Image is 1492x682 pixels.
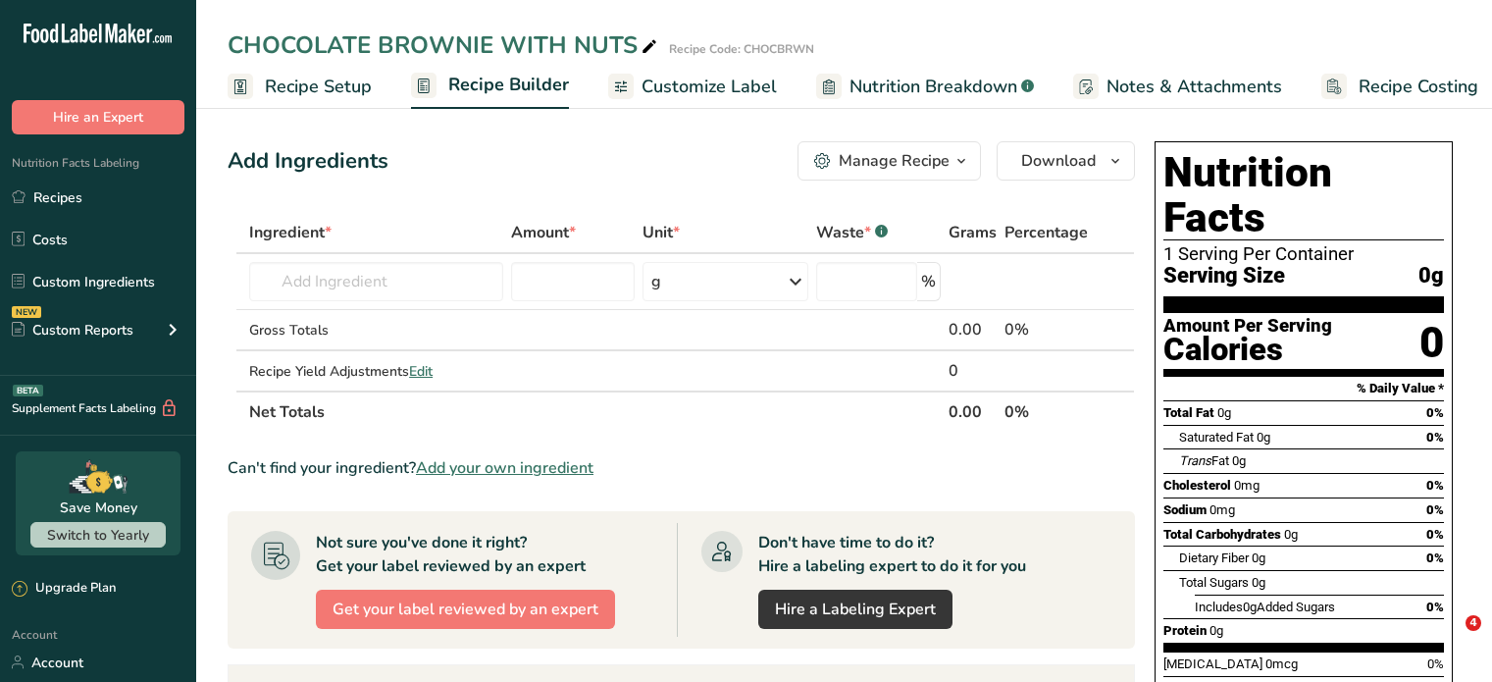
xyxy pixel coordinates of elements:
span: 0mg [1234,478,1260,493]
span: 0g [1252,575,1265,590]
span: Switch to Yearly [47,526,149,545]
button: Get your label reviewed by an expert [316,590,615,629]
div: 0 [949,359,997,383]
div: Gross Totals [249,320,503,341]
span: 0% [1426,478,1444,493]
span: 0g [1243,600,1257,614]
span: Unit [643,221,680,244]
span: Get your label reviewed by an expert [333,598,598,621]
span: 0g [1217,405,1231,420]
input: Add Ingredient [249,262,503,301]
span: 0% [1426,600,1444,614]
button: Manage Recipe [797,141,981,181]
span: Recipe Setup [265,74,372,100]
div: Can't find your ingredient? [228,456,1135,480]
div: Calories [1163,336,1332,364]
span: Download [1021,149,1096,173]
span: Total Sugars [1179,575,1249,590]
div: Save Money [60,498,137,518]
div: Waste [816,221,888,244]
div: 0 [1419,317,1444,369]
a: Recipe Costing [1321,65,1478,109]
div: Amount Per Serving [1163,317,1332,336]
span: 0g [1209,623,1223,638]
span: 0% [1427,656,1444,671]
div: Custom Reports [12,320,133,341]
a: Customize Label [608,65,777,109]
span: Total Carbohydrates [1163,527,1281,542]
span: Recipe Builder [448,72,569,98]
span: Saturated Fat [1179,430,1254,445]
span: 0g [1284,527,1298,542]
span: 0% [1426,551,1444,565]
span: Amount [511,221,576,244]
span: Sodium [1163,502,1207,517]
span: [MEDICAL_DATA] [1163,656,1262,671]
span: 0g [1418,264,1444,289]
div: g [651,270,661,293]
div: CHOCOLATE BROWNIE WITH NUTS [228,27,661,63]
span: 0% [1426,405,1444,420]
a: Recipe Setup [228,65,372,109]
div: BETA [13,385,43,396]
span: Includes Added Sugars [1195,600,1335,614]
a: Notes & Attachments [1073,65,1282,109]
span: Percentage [1004,221,1088,244]
div: 0.00 [949,318,997,341]
i: Trans [1179,453,1211,468]
div: Don't have time to do it? Hire a labeling expert to do it for you [758,531,1026,578]
span: Grams [949,221,997,244]
span: Add your own ingredient [416,456,593,480]
th: Net Totals [245,391,945,432]
span: 0g [1252,551,1265,565]
div: Recipe Code: CHOCBRWN [669,40,814,58]
span: 0% [1426,527,1444,542]
button: Download [997,141,1135,181]
section: % Daily Value * [1163,377,1444,400]
span: 0% [1426,430,1444,445]
span: 0mg [1209,502,1235,517]
a: Hire a Labeling Expert [758,590,952,629]
span: Dietary Fiber [1179,551,1249,565]
th: 0.00 [945,391,1001,432]
span: 0mcg [1265,656,1298,671]
span: Cholesterol [1163,478,1231,493]
span: Fat [1179,453,1229,468]
div: 1 Serving Per Container [1163,244,1444,264]
span: 0g [1257,430,1270,445]
button: Switch to Yearly [30,522,166,548]
span: 4 [1466,615,1481,631]
div: Recipe Yield Adjustments [249,361,503,382]
span: 0g [1232,453,1246,468]
div: 0% [1004,318,1088,341]
span: Nutrition Breakdown [849,74,1017,100]
span: Serving Size [1163,264,1285,289]
span: Customize Label [642,74,777,100]
span: Notes & Attachments [1106,74,1282,100]
h1: Nutrition Facts [1163,150,1444,240]
div: Upgrade Plan [12,579,116,599]
th: 0% [1001,391,1092,432]
span: 0% [1426,502,1444,517]
span: Edit [409,362,433,381]
div: Add Ingredients [228,145,388,178]
a: Recipe Builder [411,63,569,110]
span: Ingredient [249,221,332,244]
a: Nutrition Breakdown [816,65,1034,109]
div: NEW [12,306,41,318]
iframe: Intercom live chat [1425,615,1472,662]
button: Hire an Expert [12,100,184,134]
span: Total Fat [1163,405,1214,420]
div: Not sure you've done it right? Get your label reviewed by an expert [316,531,586,578]
span: Recipe Costing [1359,74,1478,100]
span: Protein [1163,623,1207,638]
div: Manage Recipe [839,149,950,173]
